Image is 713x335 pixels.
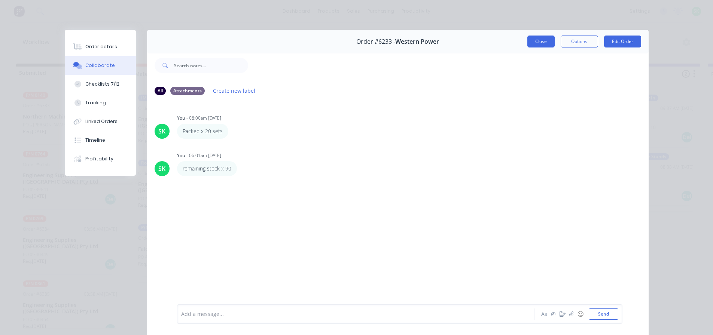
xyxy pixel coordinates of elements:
button: Create new label [209,86,259,96]
button: Tracking [65,93,136,112]
div: SK [158,127,165,136]
div: SK [158,164,165,173]
button: Edit Order [604,36,641,47]
div: Order details [85,43,117,50]
div: You [177,152,185,159]
div: Linked Orders [85,118,118,125]
div: All [155,87,166,95]
button: Timeline [65,131,136,150]
span: Western Power [395,38,439,45]
button: Close [527,36,555,47]
button: Checklists 7/12 [65,75,136,93]
p: Packed x 20 sets [183,127,223,135]
button: Aa [540,310,549,319]
div: Profitability [85,156,113,162]
button: Collaborate [65,56,136,75]
div: Tracking [85,99,106,106]
button: @ [549,310,558,319]
div: Attachments [170,87,205,95]
button: Profitability [65,150,136,168]
button: Send [589,308,618,320]
button: ☺ [576,310,585,319]
div: Checklists 7/12 [85,81,119,87]
input: Search notes... [174,58,248,73]
p: remaining stock x 90 [183,165,231,172]
div: Collaborate [85,62,115,69]
div: - 06:01am [DATE] [186,152,221,159]
div: - 06:00am [DATE] [186,115,221,122]
button: Linked Orders [65,112,136,131]
button: Options [561,36,598,47]
div: You [177,115,185,122]
div: Timeline [85,137,105,144]
span: Order #6233 - [356,38,395,45]
button: Order details [65,37,136,56]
